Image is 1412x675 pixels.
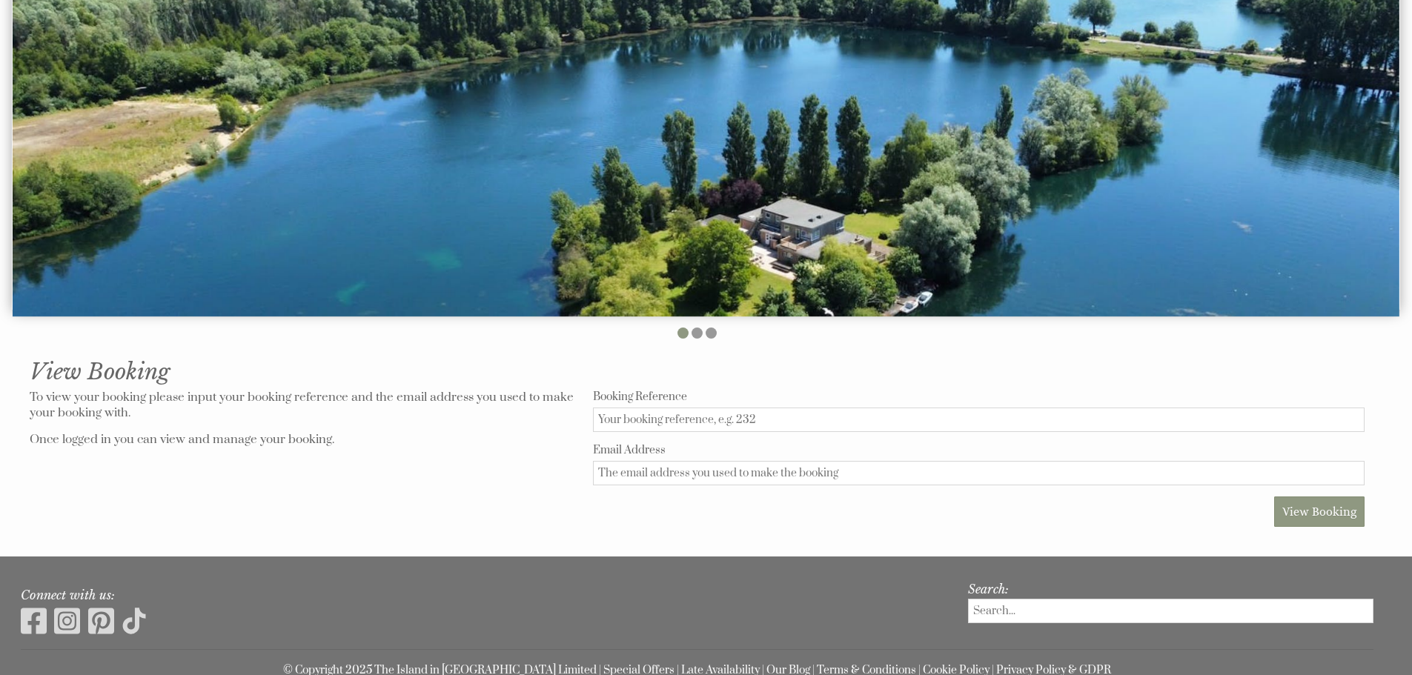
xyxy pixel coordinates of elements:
[593,461,1365,485] input: The email address you used to make the booking
[21,606,47,636] img: Facebook
[968,582,1374,596] h3: Search:
[21,588,941,602] h3: Connect with us:
[1282,505,1356,519] span: View Booking
[30,358,1365,385] h1: View Booking
[88,606,114,636] img: Pinterest
[30,432,575,448] p: Once logged in you can view and manage your booking.
[593,390,1365,404] label: Booking Reference
[1274,496,1365,527] button: View Booking
[968,599,1374,623] input: Search...
[593,443,1365,457] label: Email Address
[122,606,148,636] img: Tiktok
[54,606,80,636] img: Instagram
[593,408,1365,432] input: Your booking reference, e.g. 232
[30,390,575,421] p: To view your booking please input your booking reference and the email address you used to make y...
